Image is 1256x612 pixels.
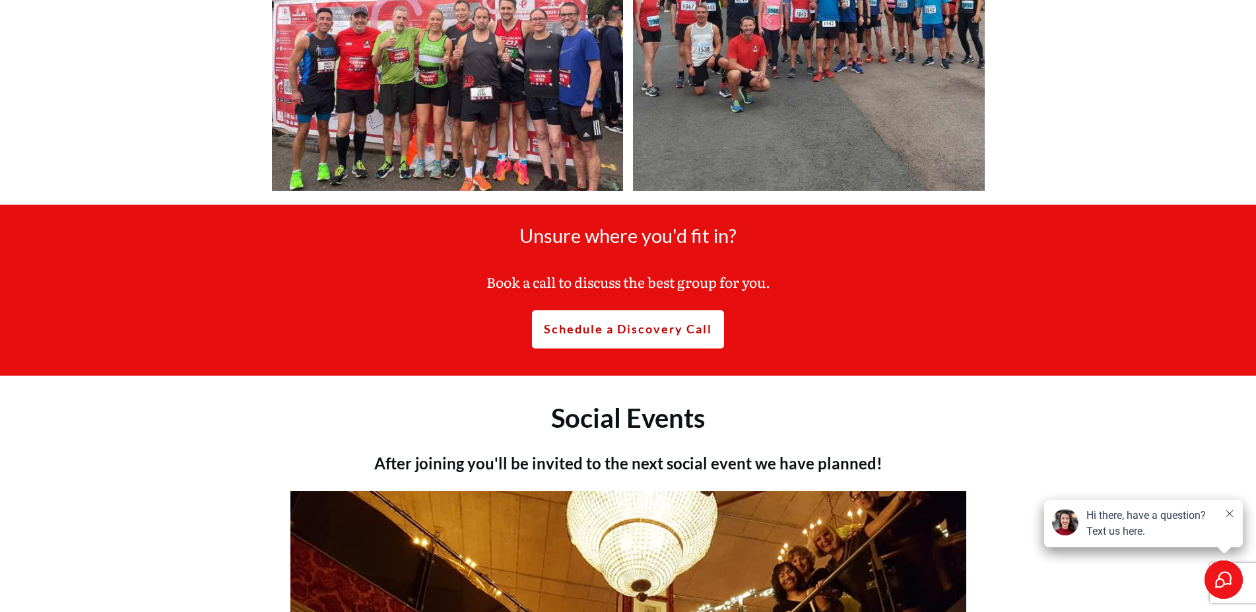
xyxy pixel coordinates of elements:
[532,310,724,349] a: Schedule a Discovery Call
[273,452,984,491] h3: After joining you'll be invited to the next social event we have planned!
[544,322,712,337] span: Schedule a Discovery Call
[273,401,984,451] h1: Social Events
[286,270,971,310] p: Book a call to discuss the best group for you.
[286,219,971,269] p: Unsure where you'd fit in?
